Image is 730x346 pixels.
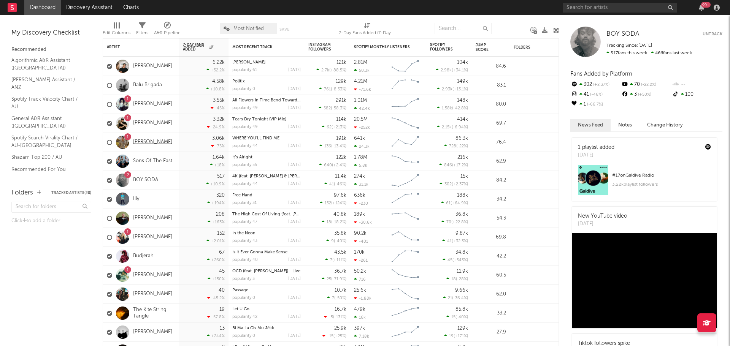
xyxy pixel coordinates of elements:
[232,87,255,91] div: popularity: 0
[319,144,346,149] div: ( )
[442,125,452,130] span: 2.15k
[232,269,301,273] div: OCD (feat. Chloe Dadd) - Live
[334,250,346,255] div: 43.5k
[232,307,249,311] a: Let U Go
[133,253,154,259] a: Budjerah
[210,163,225,167] div: +18 %
[388,76,422,95] svg: Chart title
[322,276,346,281] div: ( )
[452,201,467,205] span: +64.9 %
[320,201,346,205] div: ( )
[354,220,372,225] div: -30.6k
[430,43,457,52] div: Spotify Followers
[701,2,711,8] div: 99 +
[319,87,346,92] div: ( )
[232,269,300,273] a: OCD (feat. [PERSON_NAME]) - Live
[336,155,346,160] div: 122k
[333,258,345,262] span: +111 %
[388,209,422,228] svg: Chart title
[570,80,621,90] div: 302
[476,271,506,280] div: 60.5
[11,216,91,226] div: Click to add a folder.
[354,87,371,92] div: -71.6k
[354,106,370,111] div: 42.4k
[640,83,656,87] span: -22.2 %
[570,119,611,131] button: News Feed
[232,174,322,179] a: 4K (feat. [PERSON_NAME] & [PERSON_NAME])
[563,3,677,13] input: Search for artists
[219,288,225,293] div: 40
[354,144,370,149] div: 24.3k
[455,250,468,255] div: 34.8k
[213,117,225,122] div: 3.32k
[107,45,164,49] div: Artist
[11,165,84,174] a: Recommended For You
[672,80,722,90] div: --
[446,276,468,281] div: ( )
[11,188,33,197] div: Folders
[578,144,616,152] div: 1 playlist added
[327,220,331,224] span: 18
[440,182,468,186] div: ( )
[476,119,506,128] div: 69.7
[453,239,467,243] span: +32.3 %
[154,19,181,41] div: A&R Pipeline
[206,239,225,243] div: +2.01 %
[606,51,647,55] span: 517 fans this week
[589,93,603,97] span: -46 %
[578,212,627,220] div: New YouTube video
[436,68,468,73] div: ( )
[207,125,225,130] div: -24.9 %
[325,258,346,262] div: ( )
[354,60,367,65] div: 2.81M
[133,234,172,240] a: [PERSON_NAME]
[322,220,346,224] div: ( )
[388,171,422,190] svg: Chart title
[451,277,456,281] span: 18
[333,212,346,217] div: 40.8k
[332,220,345,224] span: -18.2 %
[612,171,711,180] div: # 17 on Galdive Radio
[388,266,422,285] svg: Chart title
[11,153,84,161] a: Shazam Top 200 / AU
[606,43,652,48] span: Tracking Since: [DATE]
[437,87,468,92] div: ( )
[444,144,468,149] div: ( )
[133,139,172,145] a: [PERSON_NAME]
[212,79,225,84] div: 4.58k
[11,202,91,213] input: Search for folders...
[133,101,172,107] a: [PERSON_NAME]
[326,239,346,243] div: ( )
[336,117,346,122] div: 114k
[232,98,301,103] div: All Flowers In Time Bend Towards The Sun
[133,120,172,126] a: [PERSON_NAME]
[457,60,468,65] div: 104k
[457,117,468,122] div: 414k
[335,239,345,243] span: -40 %
[136,28,148,38] div: Filters
[334,269,346,274] div: 36.7k
[339,19,396,41] div: 7-Day Fans Added (7-Day Fans Added)
[637,93,651,97] span: +50 %
[444,182,452,186] span: 302
[216,212,225,217] div: 208
[232,212,327,216] a: The High Cost Of Living (feat. [PERSON_NAME])
[133,291,172,297] a: [PERSON_NAME]
[457,277,467,281] span: -28 %
[308,43,335,52] div: Instagram Followers
[327,277,331,281] span: 25
[476,157,506,166] div: 62.9
[388,114,422,133] svg: Chart title
[232,136,279,141] a: WHERE YOU'LL FIND ME
[208,276,225,281] div: +150 %
[354,201,368,206] div: -230
[354,250,365,255] div: 170k
[133,177,158,183] a: BOY SODA
[330,258,332,262] span: 7
[103,19,130,41] div: Edit Columns
[232,60,301,65] div: Julia
[232,174,301,179] div: 4K (feat. Siala & Dean Brady)
[334,193,346,198] div: 97.6k
[213,60,225,65] div: 6.22k
[447,239,452,243] span: 41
